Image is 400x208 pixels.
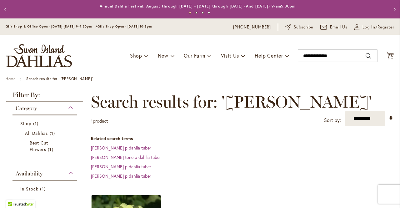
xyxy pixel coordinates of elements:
a: [PERSON_NAME] tone p dahlia tuber [91,154,161,160]
button: Next [387,3,400,16]
span: Log In/Register [362,24,394,30]
span: Shop [20,120,32,126]
a: All Dahlias [25,130,66,136]
span: All Dahlias [25,130,48,136]
a: [PERSON_NAME] p dahlia tuber [91,173,151,179]
span: Gift Shop Open - [DATE] 10-3pm [97,24,152,28]
span: Help Center [255,52,283,59]
a: Shop [20,120,71,127]
a: Home [6,76,15,81]
span: Our Farm [184,52,205,59]
button: 1 of 4 [189,12,191,14]
button: 3 of 4 [202,12,204,14]
span: 1 [40,185,47,192]
span: New [158,52,168,59]
span: 1 [91,118,93,124]
a: store logo [6,44,72,67]
a: Best Cut Flowers [30,140,61,153]
span: Availability [16,170,42,177]
strong: Search results for: '[PERSON_NAME]' [26,76,93,81]
span: 1 [48,146,55,153]
label: Sort by: [324,114,341,126]
span: Search results for: '[PERSON_NAME]' [91,93,372,111]
a: Subscribe [285,24,313,30]
a: Annual Dahlia Festival, August through [DATE] - [DATE] through [DATE] (And [DATE]) 9-am5:30pm [100,4,296,8]
a: In Stock 1 [20,185,71,192]
p: product [91,116,108,126]
span: 1 [50,130,57,136]
a: [PERSON_NAME] p dahlia tuber [91,145,151,151]
strong: Filter By: [6,92,83,102]
span: In Stock [20,186,38,192]
button: 4 of 4 [208,12,210,14]
a: Email Us [320,24,348,30]
span: Category [16,105,37,112]
span: Email Us [330,24,348,30]
span: Best Cut Flowers [30,140,48,152]
dt: Related search terms [91,135,394,142]
button: 2 of 4 [195,12,197,14]
span: Subscribe [294,24,313,30]
span: Shop [130,52,142,59]
span: Gift Shop & Office Open - [DATE]-[DATE] 9-4:30pm / [6,24,97,28]
a: [PHONE_NUMBER] [233,24,271,30]
a: [PERSON_NAME] p dahlia tuber [91,164,151,170]
a: Log In/Register [354,24,394,30]
span: 1 [33,120,40,127]
span: Visit Us [221,52,239,59]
